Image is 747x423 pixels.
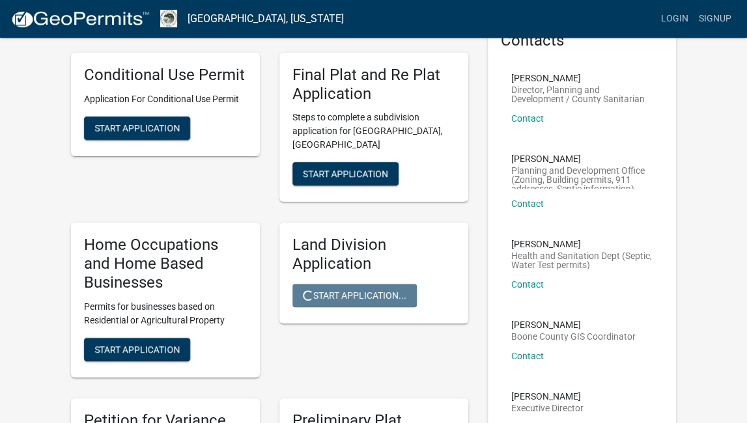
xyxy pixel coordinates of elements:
[511,251,653,269] p: Health and Sanitation Dept (Septic, Water Test permits)
[94,122,180,133] span: Start Application
[511,403,584,413] p: Executive Director
[511,279,544,290] a: Contact
[292,236,455,273] h5: Land Division Application
[511,113,544,124] a: Contact
[656,7,694,31] a: Login
[292,66,455,103] h5: Final Plat and Re Plat Application
[84,236,247,292] h5: Home Occupations and Home Based Businesses
[694,7,737,31] a: Signup
[511,198,544,209] a: Contact
[84,92,247,106] p: Application For Conditional Use Permit
[84,116,190,140] button: Start Application
[84,338,190,361] button: Start Application
[292,162,399,185] button: Start Application
[511,239,653,249] p: [PERSON_NAME]
[303,169,388,179] span: Start Application
[94,344,180,354] span: Start Application
[501,31,664,50] h5: Contacts
[160,10,177,27] img: Boone County, Iowa
[511,154,653,163] p: [PERSON_NAME]
[511,166,653,189] p: Planning and Development Office (Zoning, Building permits, 911 addresses, Septic information)
[511,351,544,361] a: Contact
[511,74,653,83] p: [PERSON_NAME]
[84,300,247,327] p: Permits for businesses based on Residential or Agricultural Property
[511,320,636,329] p: [PERSON_NAME]
[84,66,247,85] h5: Conditional Use Permit
[511,85,653,103] p: Director, Planning and Development / County Sanitarian
[511,392,584,401] p: [PERSON_NAME]
[292,284,417,307] button: Start Application...
[511,332,636,341] p: Boone County GIS Coordinator
[303,290,406,300] span: Start Application...
[292,111,455,152] p: Steps to complete a subdivision application for [GEOGRAPHIC_DATA], [GEOGRAPHIC_DATA]
[188,8,344,30] a: [GEOGRAPHIC_DATA], [US_STATE]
